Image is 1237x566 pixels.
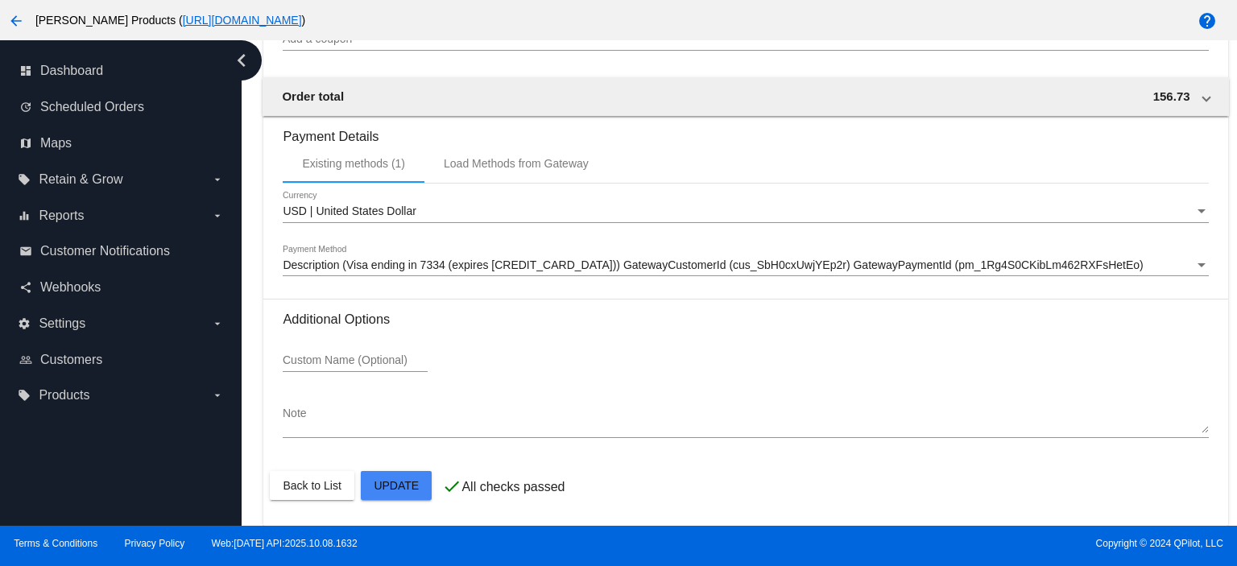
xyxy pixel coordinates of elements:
span: Customers [40,353,102,367]
a: people_outline Customers [19,347,224,373]
input: Custom Name (Optional) [283,354,428,367]
span: Settings [39,316,85,331]
i: share [19,281,32,294]
i: dashboard [19,64,32,77]
a: email Customer Notifications [19,238,224,264]
h3: Payment Details [283,117,1208,144]
i: map [19,137,32,150]
i: equalizer [18,209,31,222]
a: share Webhooks [19,275,224,300]
i: update [19,101,32,114]
i: settings [18,317,31,330]
i: arrow_drop_down [211,317,224,330]
i: local_offer [18,389,31,402]
span: Webhooks [40,280,101,295]
mat-select: Payment Method [283,259,1208,272]
span: Scheduled Orders [40,100,144,114]
span: Order total [282,89,344,103]
mat-select: Currency [283,205,1208,218]
a: dashboard Dashboard [19,58,224,84]
button: Update [361,471,432,500]
span: Products [39,388,89,403]
div: Existing methods (1) [302,157,405,170]
i: chevron_left [229,48,254,73]
i: arrow_drop_down [211,173,224,186]
span: Reports [39,209,84,223]
a: [URL][DOMAIN_NAME] [183,14,302,27]
span: Retain & Grow [39,172,122,187]
span: Dashboard [40,64,103,78]
i: local_offer [18,173,31,186]
span: Maps [40,136,72,151]
a: update Scheduled Orders [19,94,224,120]
button: Back to List [270,471,354,500]
i: arrow_drop_down [211,209,224,222]
span: Description (Visa ending in 7334 (expires [CREDIT_CARD_DATA])) GatewayCustomerId (cus_SbH0cxUwjYE... [283,258,1143,271]
i: email [19,245,32,258]
span: Copyright © 2024 QPilot, LLC [632,538,1223,549]
a: Privacy Policy [125,538,185,549]
span: Back to List [283,479,341,492]
mat-icon: help [1198,11,1217,31]
i: people_outline [19,353,32,366]
a: Web:[DATE] API:2025.10.08.1632 [212,538,358,549]
div: Load Methods from Gateway [444,157,589,170]
span: Update [374,479,419,492]
mat-icon: check [442,477,461,496]
span: USD | United States Dollar [283,205,416,217]
span: [PERSON_NAME] Products ( ) [35,14,305,27]
span: Customer Notifications [40,244,170,258]
mat-icon: arrow_back [6,11,26,31]
p: All checks passed [461,480,565,494]
h3: Additional Options [283,312,1208,327]
a: map Maps [19,130,224,156]
i: arrow_drop_down [211,389,224,402]
mat-expansion-panel-header: Order total 156.73 [263,77,1228,116]
span: 156.73 [1153,89,1190,103]
a: Terms & Conditions [14,538,97,549]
